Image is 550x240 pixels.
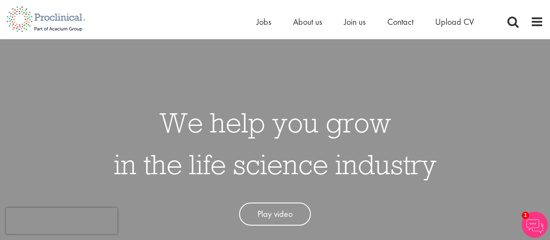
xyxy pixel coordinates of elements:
[257,16,271,27] a: Jobs
[293,16,322,27] a: About us
[387,16,413,27] a: Contact
[344,16,366,27] a: Join us
[522,212,548,238] img: Chatbot
[522,212,529,219] span: 1
[435,16,474,27] a: Upload CV
[114,101,437,185] h1: We help you grow in the life science industry
[239,203,311,226] a: Play video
